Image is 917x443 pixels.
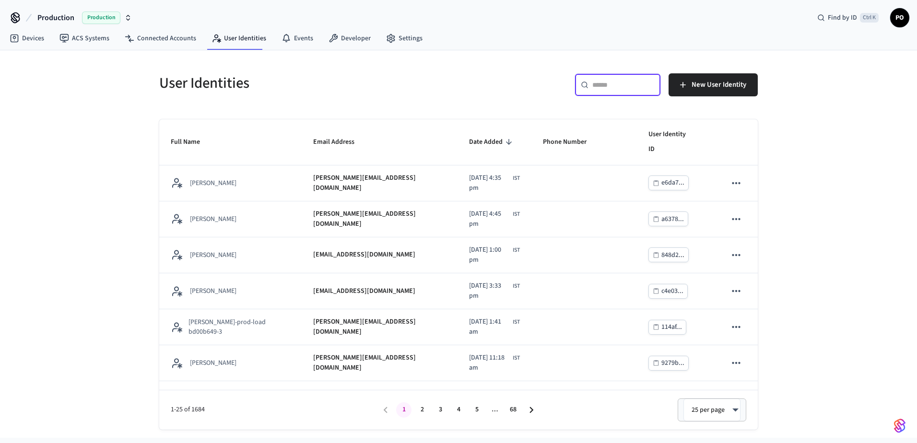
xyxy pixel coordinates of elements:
[451,402,466,418] button: Go to page 4
[648,211,688,226] button: a6378...
[469,209,511,229] span: [DATE] 4:45 pm
[313,286,415,296] p: [EMAIL_ADDRESS][DOMAIN_NAME]
[469,173,511,193] span: [DATE] 4:35 pm
[810,9,886,26] div: Find by IDCtrl K
[648,127,703,157] span: User Identity ID
[648,320,686,335] button: 114af...
[513,354,520,362] span: IST
[513,246,520,255] span: IST
[313,173,446,193] p: [PERSON_NAME][EMAIL_ADDRESS][DOMAIN_NAME]
[469,353,520,373] div: Asia/Calcutta
[171,135,212,150] span: Full Name
[469,245,511,265] span: [DATE] 1:00 pm
[313,353,446,373] p: [PERSON_NAME][EMAIL_ADDRESS][DOMAIN_NAME]
[188,317,290,337] p: [PERSON_NAME]-prod-load bd00b649-3
[648,356,689,371] button: 9279b...
[524,402,539,418] button: Go to next page
[469,245,520,265] div: Asia/Calcutta
[190,250,236,260] p: [PERSON_NAME]
[469,353,511,373] span: [DATE] 11:18 am
[190,358,236,368] p: [PERSON_NAME]
[469,402,484,418] button: Go to page 5
[469,281,520,301] div: Asia/Calcutta
[82,12,120,24] span: Production
[469,317,520,337] div: Asia/Calcutta
[159,73,453,93] h5: User Identities
[661,249,684,261] div: 848d2...
[321,30,378,47] a: Developer
[469,317,511,337] span: [DATE] 1:41 am
[469,389,520,409] div: Asia/Calcutta
[396,402,411,418] button: page 1
[469,173,520,193] div: Asia/Calcutta
[891,9,908,26] span: PO
[190,178,236,188] p: [PERSON_NAME]
[313,250,415,260] p: [EMAIL_ADDRESS][DOMAIN_NAME]
[661,285,683,297] div: c4e03...
[648,284,688,299] button: c4e03...
[376,402,541,418] nav: pagination navigation
[683,398,741,421] div: 25 per page
[274,30,321,47] a: Events
[469,281,511,301] span: [DATE] 3:33 pm
[661,177,684,189] div: e6da7...
[190,286,236,296] p: [PERSON_NAME]
[543,135,599,150] span: Phone Number
[860,13,879,23] span: Ctrl K
[890,8,909,27] button: PO
[37,12,74,23] span: Production
[828,13,857,23] span: Find by ID
[669,73,758,96] button: New User Identity
[2,30,52,47] a: Devices
[204,30,274,47] a: User Identities
[513,282,520,291] span: IST
[469,389,511,409] span: [DATE] 3:33 pm
[117,30,204,47] a: Connected Accounts
[487,405,503,415] div: …
[52,30,117,47] a: ACS Systems
[506,402,521,418] button: Go to page 68
[648,175,689,190] button: e6da7...
[661,321,682,333] div: 114af...
[190,214,236,224] p: [PERSON_NAME]
[513,174,520,183] span: IST
[661,213,684,225] div: a6378...
[692,79,746,91] span: New User Identity
[433,402,448,418] button: Go to page 3
[513,318,520,326] span: IST
[313,317,446,337] p: [PERSON_NAME][EMAIL_ADDRESS][DOMAIN_NAME]
[513,210,520,219] span: IST
[469,209,520,229] div: Asia/Calcutta
[414,402,430,418] button: Go to page 2
[313,209,446,229] p: [PERSON_NAME][EMAIL_ADDRESS][DOMAIN_NAME]
[171,405,376,415] span: 1-25 of 1684
[313,135,367,150] span: Email Address
[469,135,515,150] span: Date Added
[378,30,430,47] a: Settings
[894,418,905,433] img: SeamLogoGradient.69752ec5.svg
[648,247,689,262] button: 848d2...
[661,357,684,369] div: 9279b...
